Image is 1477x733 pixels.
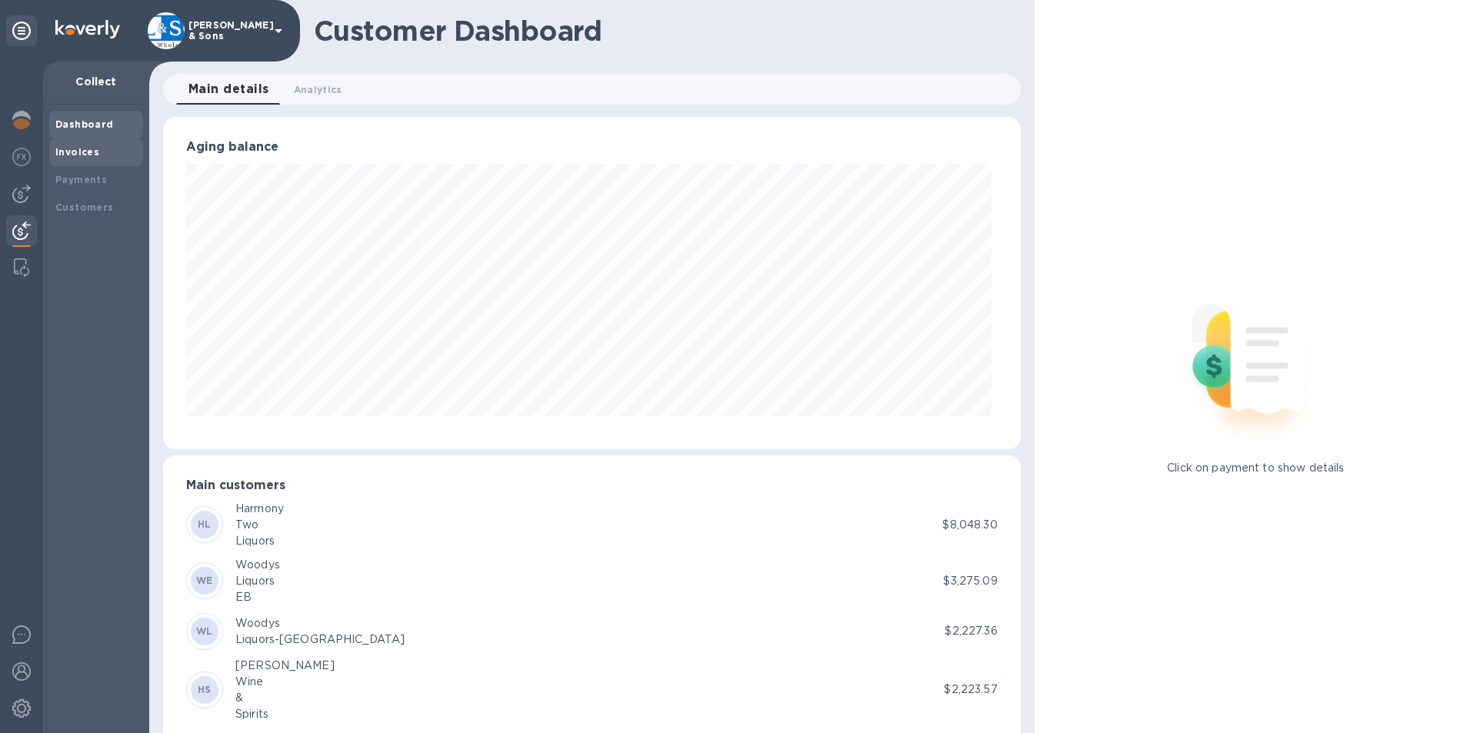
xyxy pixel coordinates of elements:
div: Two [235,517,284,533]
img: Foreign exchange [12,148,31,166]
div: Unpin categories [6,15,37,46]
div: Harmony [235,501,284,517]
div: Liquors-[GEOGRAPHIC_DATA] [235,631,405,648]
b: Dashboard [55,118,114,130]
p: Collect [55,74,137,89]
b: Invoices [55,146,99,158]
h3: Aging balance [186,140,998,155]
div: Woodys [235,615,405,631]
span: Main details [188,78,269,100]
p: [PERSON_NAME] & Sons [188,20,265,42]
p: $3,275.09 [943,573,997,589]
div: Liquors [235,573,280,589]
div: EB [235,589,280,605]
b: Customers [55,202,114,213]
h1: Customer Dashboard [314,15,1010,47]
div: [PERSON_NAME] [235,658,335,674]
span: Analytics [294,82,342,98]
img: Logo [55,20,120,38]
p: $2,227.36 [945,623,997,639]
div: Woodys [235,557,280,573]
div: Liquors [235,533,284,549]
b: WE [196,575,213,586]
b: HS [198,684,212,695]
p: Click on payment to show details [1167,460,1344,476]
p: $2,223.57 [944,681,997,698]
div: Spirits [235,706,335,722]
div: & [235,690,335,706]
p: $8,048.30 [942,517,997,533]
b: WL [196,625,213,637]
div: Wine [235,674,335,690]
b: HL [198,518,212,530]
b: Payments [55,174,107,185]
h3: Main customers [186,478,998,493]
